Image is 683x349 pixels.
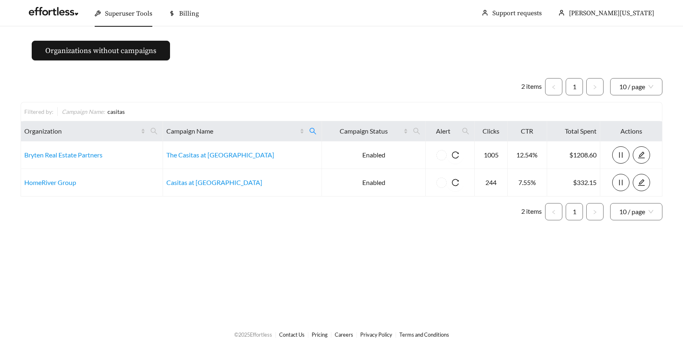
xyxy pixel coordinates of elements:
a: edit [633,151,650,159]
div: Filtered by: [24,107,57,116]
a: HomeRiver Group [24,178,76,186]
span: pause [613,151,629,159]
button: pause [612,146,629,164]
a: The Casitas at [GEOGRAPHIC_DATA] [166,151,274,159]
span: right [592,210,597,215]
td: 7.55% [508,169,547,196]
a: edit [633,178,650,186]
span: search [413,127,420,135]
span: search [309,127,317,135]
a: Casitas at [GEOGRAPHIC_DATA] [166,178,262,186]
li: 2 items [521,203,542,220]
span: search [147,125,161,138]
span: Billing [179,9,199,18]
li: Next Page [586,78,604,95]
a: Support requests [492,9,542,17]
th: CTR [508,121,547,141]
td: Enabled [322,169,426,196]
td: $1208.60 [547,141,601,169]
span: Campaign Name : [62,108,105,115]
th: Clicks [475,121,508,141]
td: 12.54% [508,141,547,169]
li: Previous Page [545,203,562,220]
li: Previous Page [545,78,562,95]
button: right [586,203,604,220]
span: Organizations without campaigns [45,45,156,56]
span: Campaign Status [325,126,402,136]
span: edit [633,151,650,159]
span: [PERSON_NAME][US_STATE] [569,9,654,17]
li: 1 [566,203,583,220]
span: search [410,125,424,138]
span: search [462,127,469,135]
button: edit [633,174,650,191]
span: edit [633,179,650,186]
li: 2 items [521,78,542,95]
th: Total Spent [547,121,601,141]
th: Actions [600,121,662,141]
span: reload [447,151,464,159]
a: Pricing [312,331,328,338]
span: reload [447,179,464,186]
span: right [592,85,597,90]
td: Enabled [322,141,426,169]
a: 1 [566,79,583,95]
button: pause [612,174,629,191]
a: Careers [335,331,353,338]
a: Privacy Policy [360,331,392,338]
span: left [551,85,556,90]
span: search [306,125,320,138]
button: reload [447,174,464,191]
button: edit [633,146,650,164]
a: Bryten Real Estate Partners [24,151,103,159]
span: Alert [429,126,457,136]
div: Page Size [610,78,662,95]
button: right [586,78,604,95]
span: search [459,125,473,138]
button: Organizations without campaigns [32,41,170,60]
span: 10 / page [619,203,653,220]
a: Terms and Conditions [399,331,449,338]
span: left [551,210,556,215]
span: Superuser Tools [105,9,152,18]
a: 1 [566,203,583,220]
td: 244 [475,169,508,196]
span: search [150,127,158,135]
span: casitas [107,108,125,115]
span: © 2025 Effortless [234,331,272,338]
span: 10 / page [619,79,653,95]
td: $332.15 [547,169,601,196]
li: Next Page [586,203,604,220]
button: left [545,203,562,220]
span: Campaign Name [166,126,298,136]
button: left [545,78,562,95]
a: Contact Us [279,331,305,338]
li: 1 [566,78,583,95]
span: pause [613,179,629,186]
div: Page Size [610,203,662,220]
td: 1005 [475,141,508,169]
span: Organization [24,126,139,136]
button: reload [447,146,464,164]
